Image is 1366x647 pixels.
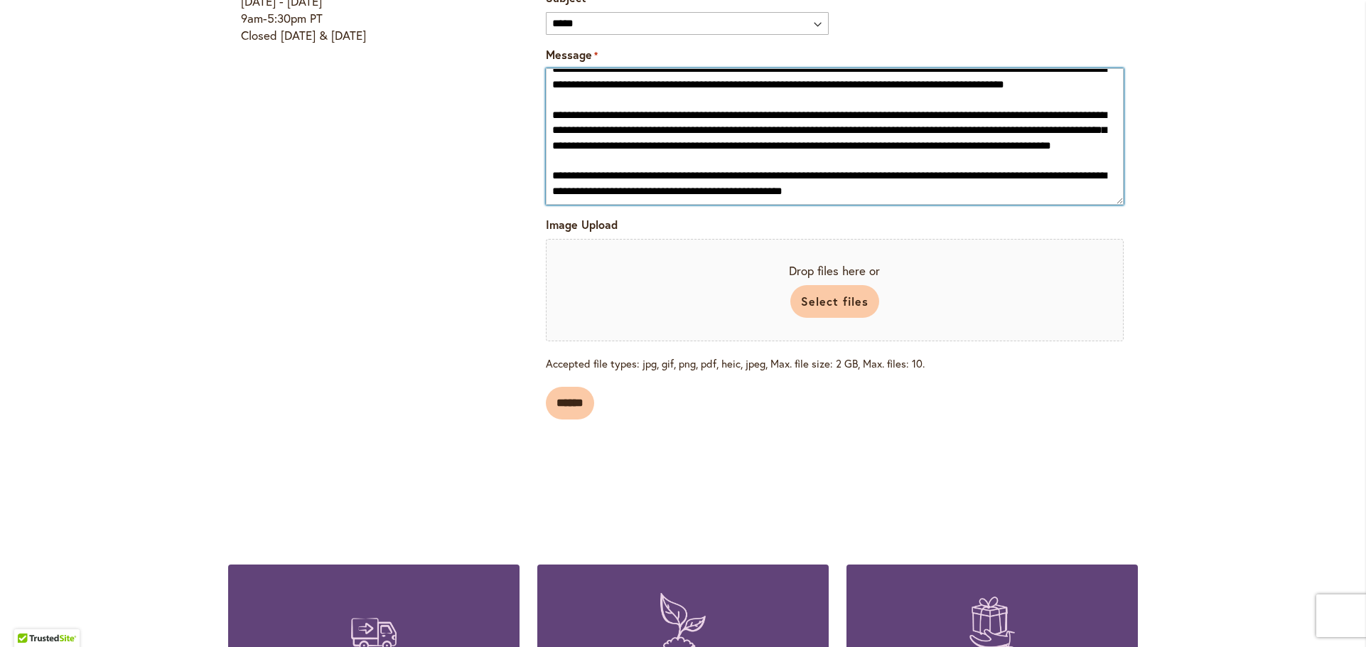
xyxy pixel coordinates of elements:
[546,347,1124,371] span: Accepted file types: jpg, gif, png, pdf, heic, jpeg, Max. file size: 2 GB, Max. files: 10.
[546,47,598,63] label: Message
[569,262,1100,279] span: Drop files here or
[790,285,879,318] button: select files, image upload
[546,217,618,233] label: Image Upload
